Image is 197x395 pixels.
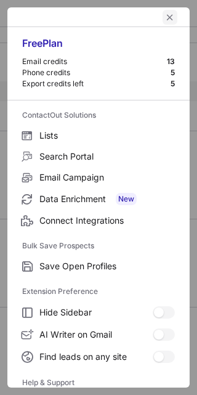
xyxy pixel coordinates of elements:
label: Bulk Save Prospects [22,236,175,256]
div: Email credits [22,57,167,67]
span: Data Enrichment [39,193,175,205]
span: AI Writer on Gmail [39,329,153,340]
div: Free Plan [22,37,175,57]
label: Connect Integrations [7,210,190,231]
label: AI Writer on Gmail [7,324,190,346]
button: left-button [163,10,177,25]
label: Data Enrichment New [7,188,190,210]
label: Search Portal [7,146,190,167]
span: New [116,193,137,205]
div: Phone credits [22,68,171,78]
label: Find leads on any site [7,346,190,368]
span: Email Campaign [39,172,175,183]
span: Find leads on any site [39,351,153,362]
span: Save Open Profiles [39,261,175,272]
span: Hide Sidebar [39,307,153,318]
div: 5 [171,68,175,78]
label: Save Open Profiles [7,256,190,277]
button: right-button [20,11,32,23]
label: Lists [7,125,190,146]
label: Hide Sidebar [7,301,190,324]
span: Connect Integrations [39,215,175,226]
div: Export credits left [22,79,171,89]
div: 13 [167,57,175,67]
span: Search Portal [39,151,175,162]
label: Help & Support [22,373,175,393]
label: Email Campaign [7,167,190,188]
span: Lists [39,130,175,141]
div: 5 [171,79,175,89]
label: Extension Preference [22,282,175,301]
label: ContactOut Solutions [22,105,175,125]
